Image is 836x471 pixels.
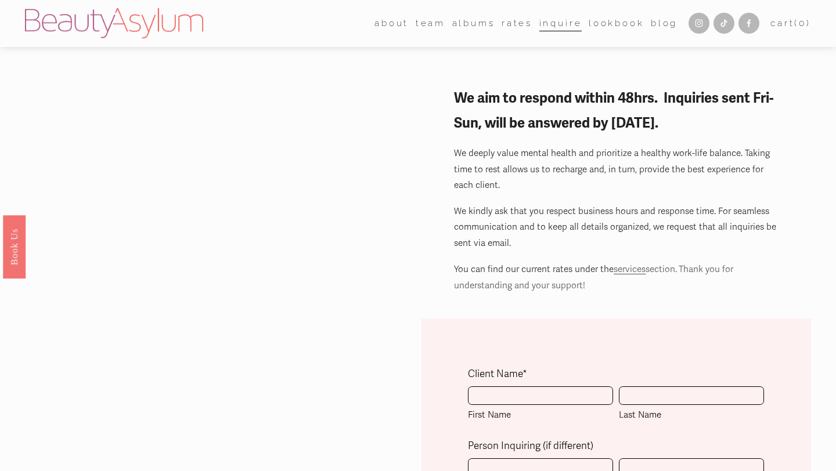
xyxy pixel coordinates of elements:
span: about [374,16,409,31]
span: ( ) [794,18,810,28]
a: TikTok [714,13,734,34]
span: section. Thank you for understanding and your support! [454,264,736,290]
a: services [614,264,646,274]
input: First Name [468,386,613,405]
p: You can find our current rates under the [454,261,778,294]
strong: We aim to respond within 48hrs. Inquiries sent Fri-Sun, will be answered by [DATE]. [454,89,773,132]
span: 0 [799,18,806,28]
a: 0 items in cart [770,16,811,31]
p: We kindly ask that you respect business hours and response time. For seamless communication and t... [454,204,778,251]
span: First Name [468,407,613,423]
a: folder dropdown [374,15,409,32]
a: folder dropdown [416,15,445,32]
p: We deeply value mental health and prioritize a healthy work-life balance. Taking time to rest all... [454,146,778,193]
a: Rates [502,15,532,32]
span: Last Name [619,407,764,423]
a: Blog [651,15,678,32]
legend: Client Name [468,365,527,383]
input: Last Name [619,386,764,405]
a: albums [452,15,495,32]
a: Inquire [539,15,582,32]
span: team [416,16,445,31]
legend: Person Inquiring (if different) [468,437,593,455]
img: Beauty Asylum | Bridal Hair &amp; Makeup Charlotte &amp; Atlanta [25,8,203,38]
a: Instagram [689,13,709,34]
a: Facebook [738,13,759,34]
a: Book Us [3,215,26,278]
a: Lookbook [589,15,644,32]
